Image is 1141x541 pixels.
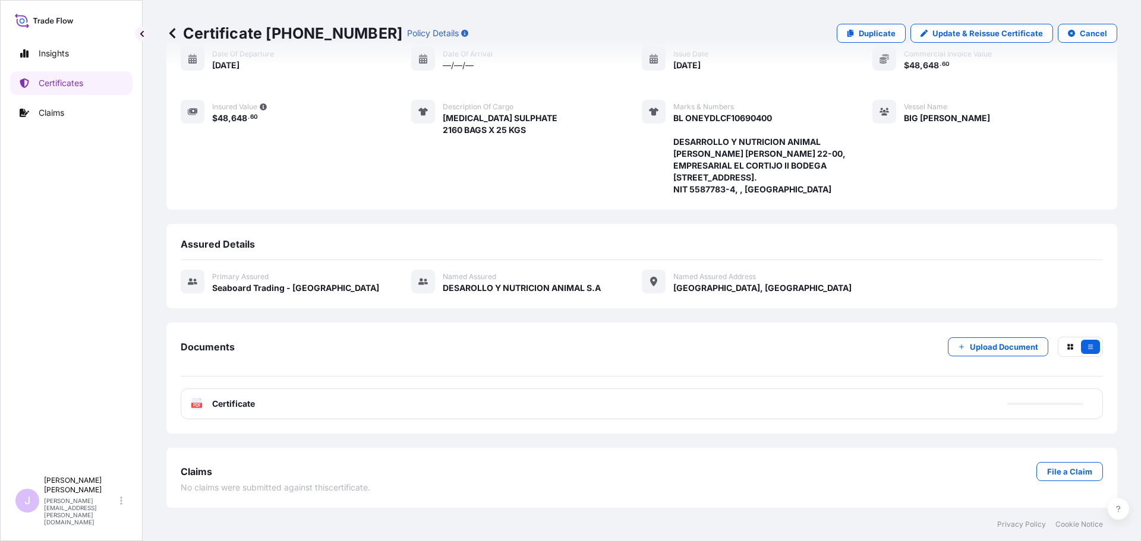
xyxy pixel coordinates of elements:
span: Named Assured Address [673,272,756,281]
span: Certificate [212,398,255,410]
span: Primary assured [212,272,269,281]
a: Duplicate [837,24,906,43]
a: Certificates [10,71,133,95]
p: Upload Document [970,341,1038,353]
span: 60 [250,115,258,119]
span: . [248,115,250,119]
span: Marks & Numbers [673,102,734,112]
p: Insights [39,48,69,59]
span: Description of cargo [443,102,513,112]
p: Policy Details [407,27,459,39]
span: [GEOGRAPHIC_DATA], [GEOGRAPHIC_DATA] [673,282,852,294]
a: Cookie Notice [1055,520,1103,529]
p: Duplicate [859,27,896,39]
p: File a Claim [1047,466,1092,477]
p: Cancel [1080,27,1107,39]
p: [PERSON_NAME] [PERSON_NAME] [44,476,118,495]
span: Seaboard Trading - [GEOGRAPHIC_DATA] [212,282,379,294]
span: Assured Details [181,238,255,250]
a: File a Claim [1036,462,1103,481]
p: Certificates [39,77,83,89]
p: [PERSON_NAME][EMAIL_ADDRESS][PERSON_NAME][DOMAIN_NAME] [44,497,118,526]
p: Update & Reissue Certificate [932,27,1043,39]
a: Update & Reissue Certificate [910,24,1053,43]
a: Privacy Policy [997,520,1046,529]
span: 48 [218,114,228,122]
p: Claims [39,107,64,119]
span: Named Assured [443,272,496,281]
text: PDF [193,403,201,407]
a: Claims [10,101,133,125]
span: . [940,62,941,67]
span: DESAROLLO Y NUTRICION ANIMAL S.A [443,282,601,294]
span: 60 [942,62,950,67]
button: Cancel [1058,24,1117,43]
span: BIG [PERSON_NAME] [904,112,990,124]
span: 648 [231,114,247,122]
span: J [24,495,30,507]
a: Insights [10,42,133,65]
span: Vessel Name [904,102,947,112]
p: Certificate [PHONE_NUMBER] [166,24,402,43]
span: Claims [181,466,212,477]
span: [MEDICAL_DATA] SULPHATE 2160 BAGS X 25 KGS [443,112,557,136]
span: No claims were submitted against this certificate . [181,482,370,493]
span: Insured Value [212,102,257,112]
button: Upload Document [948,337,1048,356]
span: BL ONEYDLCF10690400 DESARROLLO Y NUTRICION ANIMAL [PERSON_NAME] [PERSON_NAME] 22-00, EMPRESARIAL ... [673,112,872,195]
span: Documents [181,341,235,353]
span: , [228,114,231,122]
span: $ [212,114,218,122]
